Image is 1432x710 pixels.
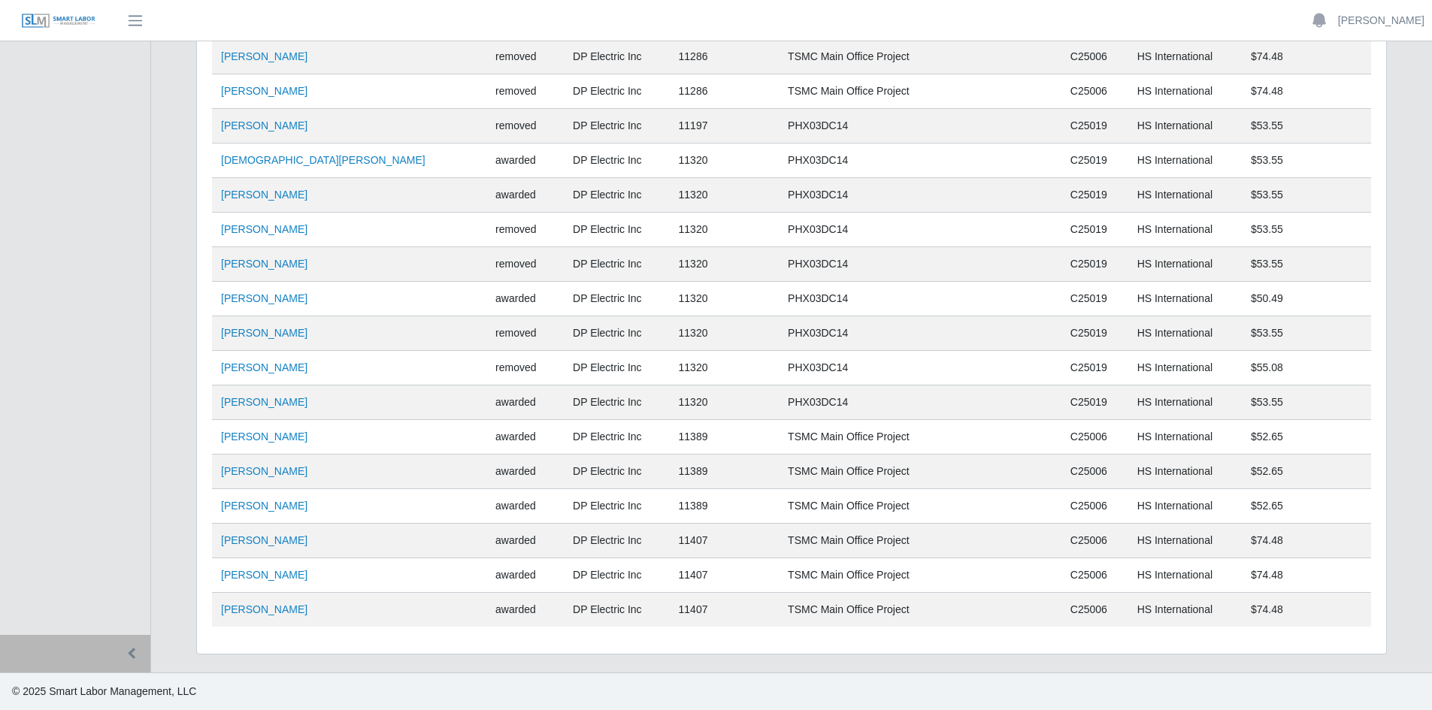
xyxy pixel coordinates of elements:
[221,119,307,131] a: [PERSON_NAME]
[1061,385,1128,420] td: C25019
[1128,351,1242,385] td: HS International
[1128,40,1242,74] td: HS International
[221,396,307,408] a: [PERSON_NAME]
[1128,385,1242,420] td: HS International
[670,213,780,247] td: 11320
[221,258,307,270] a: [PERSON_NAME]
[779,213,1061,247] td: PHX03DC14
[670,593,780,627] td: 11407
[1242,213,1371,247] td: $53.55
[1061,558,1128,593] td: C25006
[221,431,307,443] a: [PERSON_NAME]
[1128,316,1242,351] td: HS International
[1061,109,1128,144] td: C25019
[779,74,1061,109] td: TSMC Main Office Project
[221,154,425,166] a: [DEMOGRAPHIC_DATA][PERSON_NAME]
[486,213,564,247] td: removed
[1061,316,1128,351] td: C25019
[564,524,670,558] td: DP Electric Inc
[670,455,780,489] td: 11389
[564,316,670,351] td: DP Electric Inc
[1128,247,1242,282] td: HS International
[1338,13,1424,29] a: [PERSON_NAME]
[1061,489,1128,524] td: C25006
[779,282,1061,316] td: PHX03DC14
[486,524,564,558] td: awarded
[486,247,564,282] td: removed
[486,351,564,385] td: removed
[670,144,780,178] td: 11320
[779,247,1061,282] td: PHX03DC14
[779,558,1061,593] td: TSMC Main Office Project
[221,327,307,339] a: [PERSON_NAME]
[1128,213,1242,247] td: HS International
[779,109,1061,144] td: PHX03DC14
[1061,593,1128,627] td: C25006
[1061,178,1128,213] td: C25019
[1061,144,1128,178] td: C25019
[1128,558,1242,593] td: HS International
[1242,593,1371,627] td: $74.48
[1061,247,1128,282] td: C25019
[486,558,564,593] td: awarded
[779,351,1061,385] td: PHX03DC14
[1242,524,1371,558] td: $74.48
[1242,316,1371,351] td: $53.55
[486,489,564,524] td: awarded
[1242,489,1371,524] td: $52.65
[564,420,670,455] td: DP Electric Inc
[221,85,307,97] a: [PERSON_NAME]
[564,109,670,144] td: DP Electric Inc
[779,316,1061,351] td: PHX03DC14
[486,109,564,144] td: removed
[564,558,670,593] td: DP Electric Inc
[564,40,670,74] td: DP Electric Inc
[670,385,780,420] td: 11320
[486,420,564,455] td: awarded
[1242,420,1371,455] td: $52.65
[486,74,564,109] td: removed
[670,489,780,524] td: 11389
[221,292,307,304] a: [PERSON_NAME]
[221,569,307,581] a: [PERSON_NAME]
[564,247,670,282] td: DP Electric Inc
[1061,74,1128,109] td: C25006
[779,489,1061,524] td: TSMC Main Office Project
[221,223,307,235] a: [PERSON_NAME]
[221,465,307,477] a: [PERSON_NAME]
[670,247,780,282] td: 11320
[1061,455,1128,489] td: C25006
[670,74,780,109] td: 11286
[1128,593,1242,627] td: HS International
[1128,178,1242,213] td: HS International
[1242,109,1371,144] td: $53.55
[564,489,670,524] td: DP Electric Inc
[1242,558,1371,593] td: $74.48
[221,361,307,373] a: [PERSON_NAME]
[486,316,564,351] td: removed
[1128,489,1242,524] td: HS International
[564,351,670,385] td: DP Electric Inc
[486,144,564,178] td: awarded
[779,385,1061,420] td: PHX03DC14
[486,178,564,213] td: awarded
[1242,74,1371,109] td: $74.48
[1242,144,1371,178] td: $53.55
[1061,282,1128,316] td: C25019
[564,144,670,178] td: DP Electric Inc
[1128,455,1242,489] td: HS International
[564,178,670,213] td: DP Electric Inc
[486,593,564,627] td: awarded
[1128,282,1242,316] td: HS International
[670,524,780,558] td: 11407
[1242,351,1371,385] td: $55.08
[1242,247,1371,282] td: $53.55
[1128,109,1242,144] td: HS International
[1242,455,1371,489] td: $52.65
[670,558,780,593] td: 11407
[779,178,1061,213] td: PHX03DC14
[1128,420,1242,455] td: HS International
[1128,144,1242,178] td: HS International
[486,40,564,74] td: removed
[564,593,670,627] td: DP Electric Inc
